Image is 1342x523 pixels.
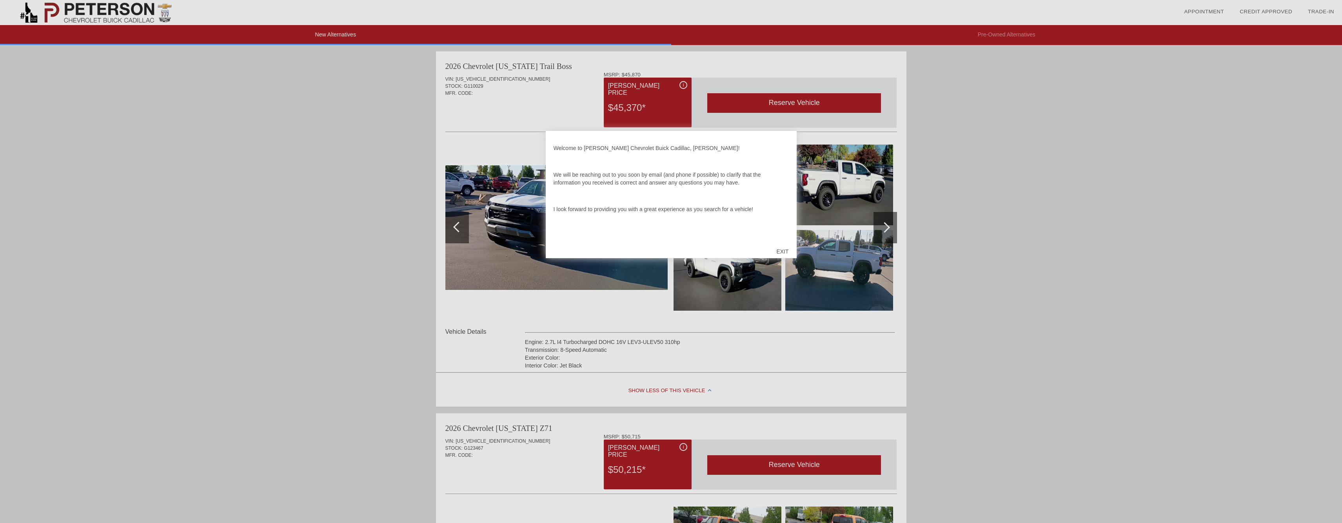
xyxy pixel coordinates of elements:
p: We will be reaching out to you soon by email (and phone if possible) to clarify that the informat... [554,171,789,186]
a: Credit Approved [1240,9,1292,14]
p: Welcome to [PERSON_NAME] Chevrolet Buick Cadillac, [PERSON_NAME]! [554,144,789,152]
a: Appointment [1184,9,1224,14]
a: Trade-In [1308,9,1334,14]
p: I look forward to providing you with a great experience as you search for a vehicle! [554,205,789,213]
div: EXIT [768,240,796,263]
